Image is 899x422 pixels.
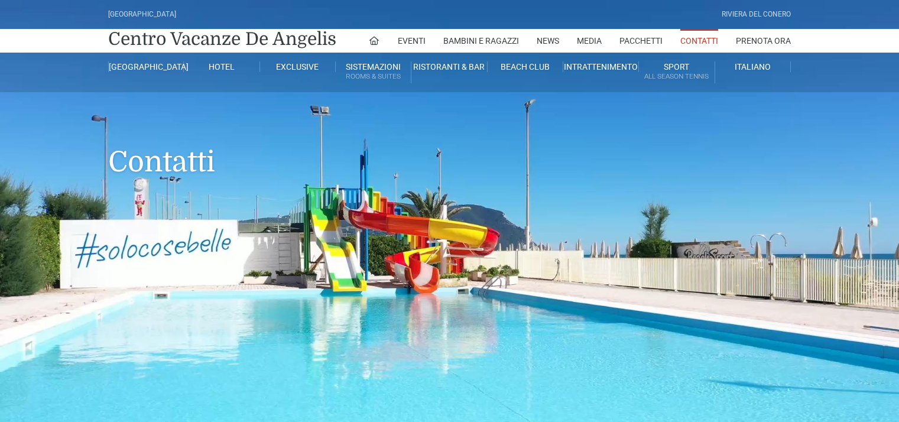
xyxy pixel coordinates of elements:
[336,61,411,83] a: SistemazioniRooms & Suites
[680,29,718,53] a: Contatti
[488,61,563,72] a: Beach Club
[260,61,336,72] a: Exclusive
[563,61,639,72] a: Intrattenimento
[398,29,426,53] a: Eventi
[537,29,559,53] a: News
[336,71,411,82] small: Rooms & Suites
[411,61,487,72] a: Ristoranti & Bar
[715,61,791,72] a: Italiano
[443,29,519,53] a: Bambini e Ragazzi
[722,9,791,20] div: Riviera Del Conero
[639,71,714,82] small: All Season Tennis
[108,92,791,196] h1: Contatti
[735,62,771,72] span: Italiano
[108,9,176,20] div: [GEOGRAPHIC_DATA]
[108,27,336,51] a: Centro Vacanze De Angelis
[577,29,602,53] a: Media
[184,61,259,72] a: Hotel
[619,29,663,53] a: Pacchetti
[639,61,715,83] a: SportAll Season Tennis
[108,61,184,72] a: [GEOGRAPHIC_DATA]
[736,29,791,53] a: Prenota Ora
